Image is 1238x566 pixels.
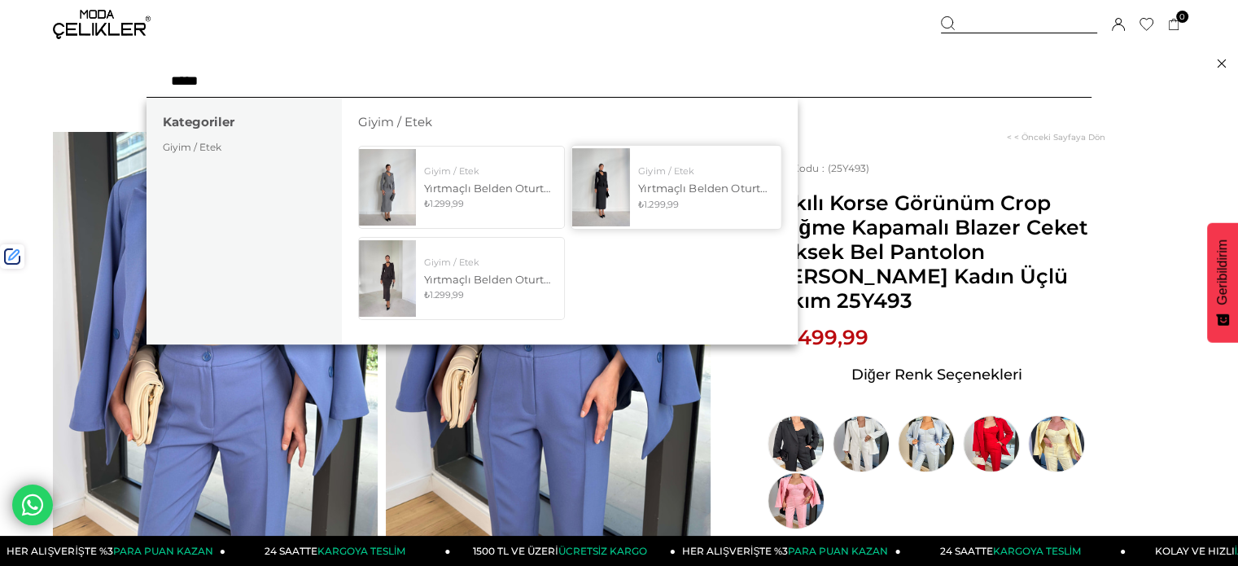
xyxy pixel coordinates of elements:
div: Giyim / Etek [424,165,556,177]
span: (25Y493) [768,162,869,174]
span: ₺1.299,99 [638,198,679,209]
a: Giyim / Etek Yırtmaçlı Belden Oturtmalı Larle Gri Kadın Etek 26K032 ₺1.299,99 [358,146,565,229]
a: HER ALIŞVERİŞTE %3PARA PUAN KAZAN [1,536,226,566]
a: 0 [1168,19,1180,31]
a: Giyim / Etek Yırtmaçlı Belden Oturtmalı Larle Antrasit Kadın Etek 26K032 ₺1.299,99 [571,145,781,230]
span: ÜCRETSİZ KARGO [558,545,647,557]
h3: Giyim / Etek [358,114,781,129]
span: Geribildirim [1215,239,1230,305]
img: Adelisa Üçlü Takım 25Y493 [386,132,711,565]
div: Yırtmaçlı Belden Oturtmalı Larle Kahve Kadın Etek 26K032 [424,272,556,287]
img: Askılı Korse Görünüm Crop Düğme Kapamalı Blazer Ceket Yüksek Bel Pantolon Adelisa Sarı Kadın Üçlü... [1028,415,1085,472]
button: Geribildirim - Show survey [1207,223,1238,343]
span: Stok Kodu [768,162,828,174]
h3: Kategoriler [147,114,342,129]
span: PARA PUAN KAZAN [788,545,888,557]
a: 24 SAATTEKARGOYA TESLİM [901,536,1126,566]
img: larle-etek-26k032--e2e4-.jpg [571,148,629,226]
span: Askılı Korse Görünüm Crop Düğme Kapamalı Blazer Ceket Yüksek Bel Pantolon [PERSON_NAME] Kadın Üçl... [768,191,1105,313]
span: Diğer Renk Seçenekleri [851,362,1022,388]
img: Askılı Korse Görünüm Crop Düğme Kapamalı Blazer Ceket Yüksek Bel Pantolon Adelisa Mavi Kadın Üçlü... [898,415,955,472]
img: logo [53,10,151,39]
span: ₺1.299,99 [424,198,464,209]
div: Giyim / Etek [638,165,772,176]
span: ₺1.299,99 [424,289,464,301]
img: Askılı Korse Görünüm Crop Düğme Kapamalı Blazer Ceket Yüksek Bel Pantolon Adelisa Beyaz Kadın Üçl... [833,415,890,472]
div: Giyim / Etek [424,257,556,268]
a: Giyim / Etek [163,141,221,153]
div: Yırtmaçlı Belden Oturtmalı Larle Gri Kadın Etek 26K032 [424,181,556,195]
a: 24 SAATTEKARGOYA TESLİM [225,536,451,566]
span: ₺2.499,99 [768,325,868,349]
a: Giyim / Etek Yırtmaçlı Belden Oturtmalı Larle Kahve Kadın Etek 26K032 ₺1.299,99 [358,237,565,320]
span: KARGOYA TESLİM [992,545,1080,557]
span: PARA PUAN KAZAN [113,545,213,557]
span: 0 [1176,11,1188,23]
img: Askılı Korse Görünüm Crop Düğme Kapamalı Blazer Ceket Yüksek Bel Pantolon Adelisa Pembe Kadın Üçl... [768,472,825,529]
div: Yırtmaçlı Belden Oturtmalı Larle Antrasit Kadın Etek 26K032 [638,181,772,195]
img: Askılı Korse Görünüm Crop Düğme Kapamalı Blazer Ceket Yüksek Bel Pantolon Adelisa Kırmızı Kadın Ü... [963,415,1020,472]
span: KARGOYA TESLİM [317,545,405,557]
img: larle-etek-26k032-5ca-ad.jpg [359,149,416,225]
a: < < Önceki Sayfaya Dön [1007,132,1105,143]
img: Adelisa Üçlü Takım 25Y493 [53,132,378,565]
a: HER ALIŞVERİŞTE %3PARA PUAN KAZAN [676,536,901,566]
img: larle-etek-26k032--b9d7-.jpg [359,240,416,316]
a: 1500 TL VE ÜZERİÜCRETSİZ KARGO [451,536,676,566]
img: Askılı Korse Görünüm Crop Düğme Kapamalı Blazer Ceket Yüksek Bel Pantolon Adelisa Siyah Kadın Üçl... [768,415,825,472]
